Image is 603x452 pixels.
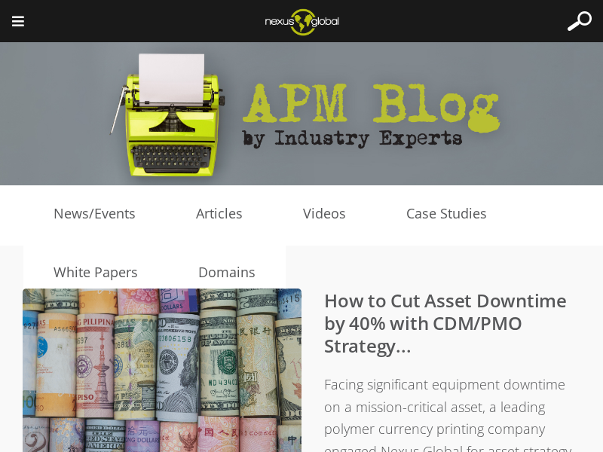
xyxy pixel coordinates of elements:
[273,203,376,225] a: Videos
[376,203,517,225] a: Case Studies
[324,288,567,358] a: How to Cut Asset Downtime by 40% with CDM/PMO Strategy...
[23,203,166,225] a: News/Events
[253,4,350,40] img: Nexus Global
[166,203,273,225] a: Articles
